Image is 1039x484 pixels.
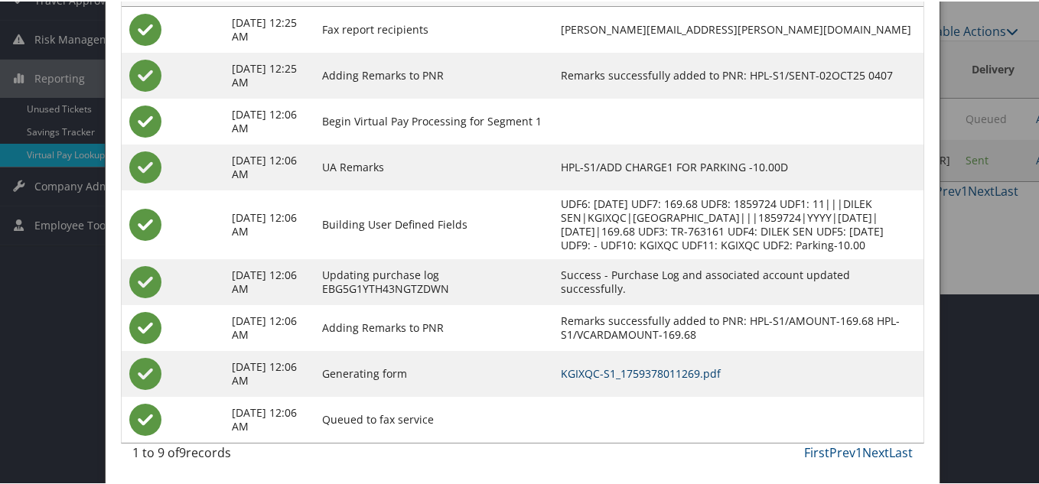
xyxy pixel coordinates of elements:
[224,97,314,143] td: [DATE] 12:06 AM
[224,51,314,97] td: [DATE] 12:25 AM
[314,189,554,258] td: Building User Defined Fields
[314,97,554,143] td: Begin Virtual Pay Processing for Segment 1
[553,258,923,304] td: Success - Purchase Log and associated account updated successfully.
[132,442,311,468] div: 1 to 9 of records
[314,395,554,441] td: Queued to fax service
[804,443,829,460] a: First
[855,443,862,460] a: 1
[179,443,186,460] span: 9
[314,349,554,395] td: Generating form
[553,304,923,349] td: Remarks successfully added to PNR: HPL-S1/AMOUNT-169.68 HPL-S1/VCARDAMOUNT-169.68
[553,51,923,97] td: Remarks successfully added to PNR: HPL-S1/SENT-02OCT25 0407
[224,258,314,304] td: [DATE] 12:06 AM
[889,443,913,460] a: Last
[314,143,554,189] td: UA Remarks
[314,258,554,304] td: Updating purchase log EBG5G1YTH43NGTZDWN
[314,304,554,349] td: Adding Remarks to PNR
[553,5,923,51] td: [PERSON_NAME][EMAIL_ADDRESS][PERSON_NAME][DOMAIN_NAME]
[224,304,314,349] td: [DATE] 12:06 AM
[314,51,554,97] td: Adding Remarks to PNR
[314,5,554,51] td: Fax report recipients
[862,443,889,460] a: Next
[553,143,923,189] td: HPL-S1/ADD CHARGE1 FOR PARKING -10.00D
[224,349,314,395] td: [DATE] 12:06 AM
[224,395,314,441] td: [DATE] 12:06 AM
[224,143,314,189] td: [DATE] 12:06 AM
[561,365,721,379] a: KGIXQC-S1_1759378011269.pdf
[553,189,923,258] td: UDF6: [DATE] UDF7: 169.68 UDF8: 1859724 UDF1: 11|||DILEK SEN|KGIXQC|[GEOGRAPHIC_DATA]|||1859724|Y...
[224,5,314,51] td: [DATE] 12:25 AM
[829,443,855,460] a: Prev
[224,189,314,258] td: [DATE] 12:06 AM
